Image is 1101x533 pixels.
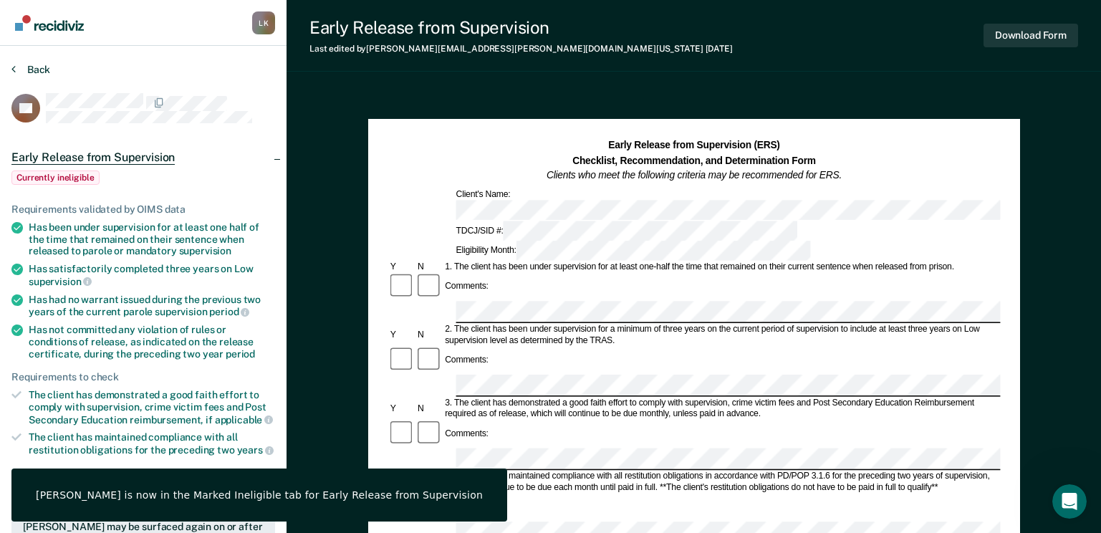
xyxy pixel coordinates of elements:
button: Back [11,63,50,76]
div: Early Release from Supervision [309,17,733,38]
div: TDCJ/SID #: [453,221,799,241]
div: Has been under supervision for at least one half of the time that remained on their sentence when... [29,221,275,257]
div: 4. The client has maintained compliance with all restitution obligations in accordance with PD/PO... [443,471,1000,494]
iframe: Intercom live chat [1052,484,1087,519]
img: Recidiviz [15,15,84,31]
span: years [237,444,274,456]
div: L K [252,11,275,34]
span: period [209,306,249,317]
div: N [415,330,443,341]
div: Has had no warrant issued during the previous two years of the current parole supervision [29,294,275,318]
div: [PERSON_NAME] is now in the Marked Ineligible tab for Early Release from Supervision [36,489,483,501]
em: Clients who meet the following criteria may be recommended for ERS. [547,170,842,181]
div: Has satisfactorily completed three years on Low [29,263,275,287]
span: supervision [179,245,231,256]
span: [DATE] [706,44,733,54]
div: Eligibility Month: [453,241,812,261]
div: Y [388,330,415,341]
div: The client has demonstrated a good faith effort to comply with supervision, crime victim fees and... [29,389,275,426]
div: Comments: [443,282,491,292]
span: Currently ineligible [11,171,100,185]
div: The client has maintained compliance with all restitution obligations for the preceding two [29,431,275,456]
span: Early Release from Supervision [11,150,175,165]
div: 2. The client has been under supervision for a minimum of three years on the current period of su... [443,325,1000,347]
button: Profile dropdown button [252,11,275,34]
strong: Early Release from Supervision (ERS) [608,140,779,150]
div: Last edited by [PERSON_NAME][EMAIL_ADDRESS][PERSON_NAME][DOMAIN_NAME][US_STATE] [309,44,733,54]
div: 3. The client has demonstrated a good faith effort to comply with supervision, crime victim fees ... [443,398,1000,420]
div: N [415,403,443,414]
div: Requirements validated by OIMS data [11,203,275,216]
div: Comments: [443,428,491,439]
div: N [415,262,443,273]
div: Has not committed any violation of rules or conditions of release, as indicated on the release ce... [29,324,275,360]
div: Comments: [443,355,491,366]
button: Download Form [984,24,1078,47]
div: Requirements to check [11,371,275,383]
strong: Checklist, Recommendation, and Determination Form [572,155,816,165]
div: 1. The client has been under supervision for at least one-half the time that remained on their cu... [443,262,1000,273]
div: Y [388,262,415,273]
div: Y [388,403,415,414]
span: period [226,348,255,360]
span: supervision [29,276,92,287]
span: applicable [215,414,273,426]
